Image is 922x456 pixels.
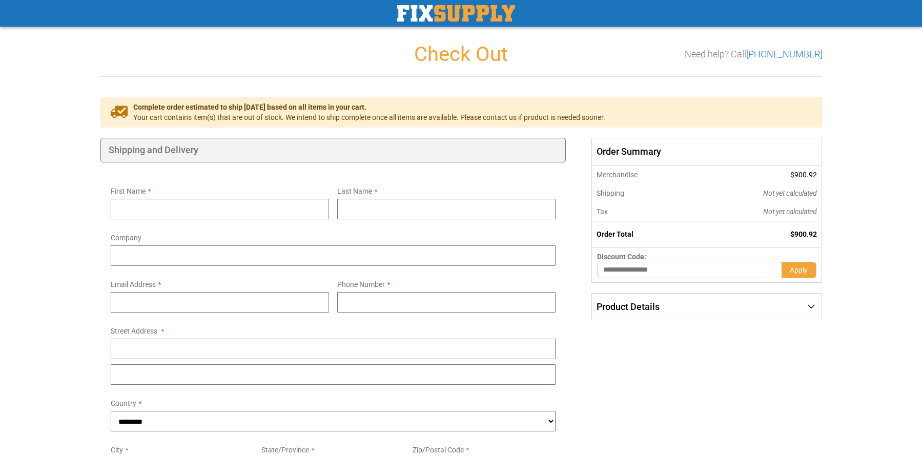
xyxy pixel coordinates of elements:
span: Last Name [337,187,372,195]
th: Tax [592,202,694,221]
span: Not yet calculated [763,189,817,197]
span: $900.92 [790,171,817,179]
strong: Order Total [597,230,633,238]
span: Street Address [111,327,157,335]
a: [PHONE_NUMBER] [746,49,822,59]
span: Zip/Postal Code [413,446,464,454]
span: Product Details [597,301,660,312]
span: Email Address [111,280,156,288]
span: $900.92 [790,230,817,238]
div: Shipping and Delivery [100,138,566,162]
span: Not yet calculated [763,208,817,216]
span: Company [111,234,141,242]
span: State/Province [261,446,309,454]
span: Apply [790,266,808,274]
h1: Check Out [100,43,822,66]
button: Apply [782,262,816,278]
span: Discount Code: [597,253,646,261]
span: First Name [111,187,146,195]
a: store logo [397,5,515,22]
img: Fix Industrial Supply [397,5,515,22]
span: Country [111,399,136,407]
th: Merchandise [592,165,694,184]
span: Phone Number [337,280,385,288]
span: Shipping [597,189,624,197]
span: City [111,446,123,454]
span: Order Summary [591,138,822,165]
span: Complete order estimated to ship [DATE] based on all items in your cart. [133,102,605,112]
span: Your cart contains item(s) that are out of stock. We intend to ship complete once all items are a... [133,112,605,122]
h3: Need help? Call [685,49,822,59]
